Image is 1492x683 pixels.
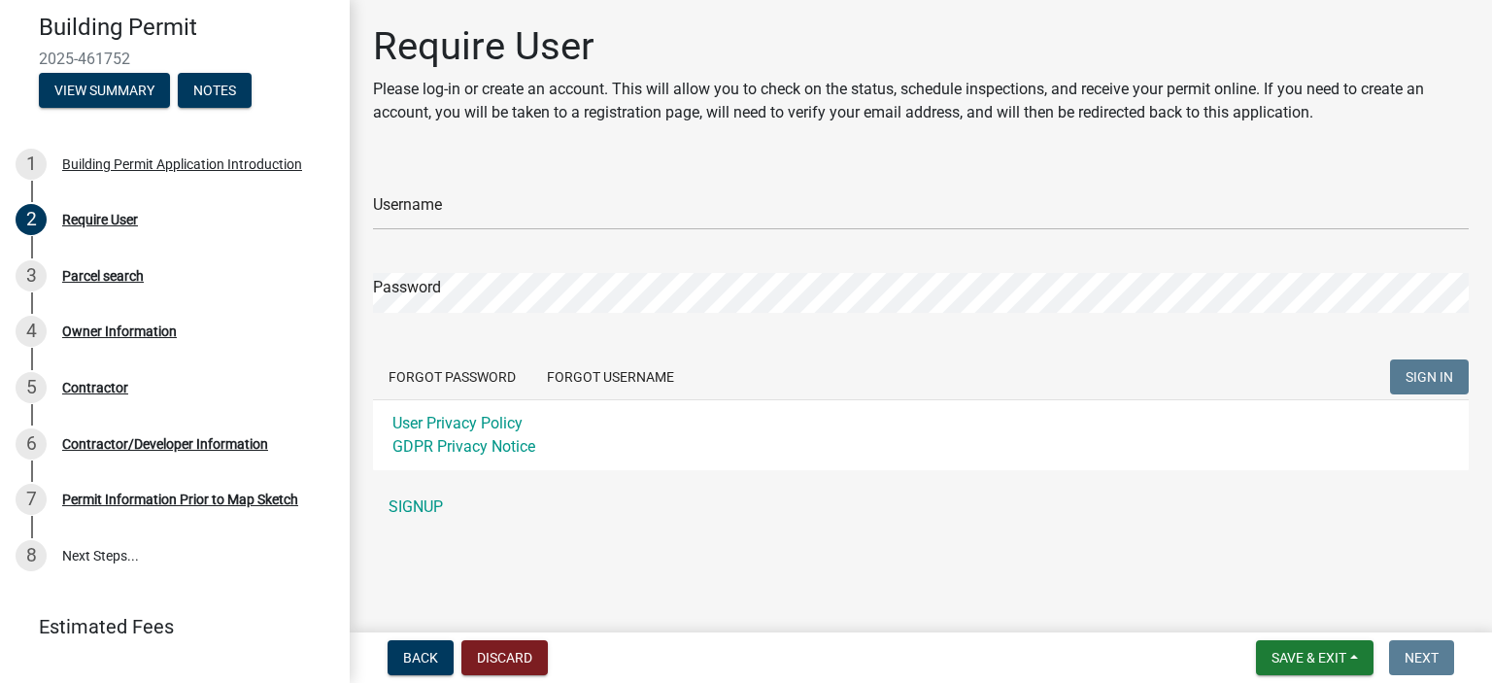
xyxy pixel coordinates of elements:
[16,607,319,646] a: Estimated Fees
[16,540,47,571] div: 8
[62,324,177,338] div: Owner Information
[16,260,47,291] div: 3
[39,14,334,42] h4: Building Permit
[62,493,298,506] div: Permit Information Prior to Map Sketch
[1390,359,1469,394] button: SIGN IN
[39,84,170,99] wm-modal-confirm: Summary
[62,157,302,171] div: Building Permit Application Introduction
[16,484,47,515] div: 7
[373,78,1469,124] p: Please log-in or create an account. This will allow you to check on the status, schedule inspecti...
[1389,640,1454,675] button: Next
[16,372,47,403] div: 5
[392,437,535,456] a: GDPR Privacy Notice
[1406,369,1453,385] span: SIGN IN
[388,640,454,675] button: Back
[373,23,1469,70] h1: Require User
[62,213,138,226] div: Require User
[62,381,128,394] div: Contractor
[531,359,690,394] button: Forgot Username
[39,50,311,68] span: 2025-461752
[16,316,47,347] div: 4
[373,488,1469,527] a: SIGNUP
[16,428,47,460] div: 6
[392,414,523,432] a: User Privacy Policy
[62,269,144,283] div: Parcel search
[62,437,268,451] div: Contractor/Developer Information
[403,650,438,666] span: Back
[373,359,531,394] button: Forgot Password
[1256,640,1373,675] button: Save & Exit
[39,73,170,108] button: View Summary
[178,84,252,99] wm-modal-confirm: Notes
[461,640,548,675] button: Discard
[16,204,47,235] div: 2
[1272,650,1346,666] span: Save & Exit
[178,73,252,108] button: Notes
[1405,650,1439,666] span: Next
[16,149,47,180] div: 1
